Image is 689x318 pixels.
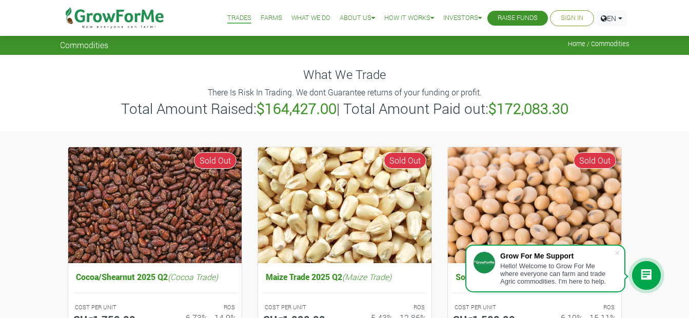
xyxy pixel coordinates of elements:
div: Grow For Me Support [500,252,614,260]
img: growforme image [258,147,431,264]
h4: What We Trade [60,67,629,82]
a: About Us [340,13,375,24]
a: Farms [261,13,282,24]
span: Sold Out [194,152,237,169]
i: (Cocoa Trade) [168,271,218,282]
p: COST PER UNIT [455,303,525,312]
i: (Maize Trade) [342,271,391,282]
a: EN [596,10,627,26]
h5: Cocoa/Shearnut 2025 Q2 [73,269,237,284]
a: Raise Funds [498,13,538,24]
p: ROS [164,303,235,312]
a: How it Works [384,13,434,24]
h3: Total Amount Raised: | Total Amount Paid out: [62,100,628,117]
img: growforme image [68,147,242,264]
img: growforme image [448,147,621,264]
a: Sign In [561,13,583,24]
span: Home / Commodities [568,40,629,48]
p: There Is Risk In Trading. We dont Guarantee returns of your funding or profit. [62,86,628,98]
span: Sold Out [384,152,426,169]
div: Hello! Welcome to Grow For Me where everyone can farm and trade Agric commodities. I'm here to help. [500,262,614,285]
p: ROS [354,303,425,312]
span: Sold Out [574,152,616,169]
h5: Maize Trade 2025 Q2 [263,269,426,284]
b: $172,083.30 [488,99,568,118]
p: ROS [544,303,615,312]
a: Investors [443,13,482,24]
p: COST PER UNIT [265,303,336,312]
b: $164,427.00 [257,99,337,118]
span: Commodities [60,40,108,50]
a: Trades [227,13,251,24]
a: What We Do [291,13,330,24]
p: COST PER UNIT [75,303,146,312]
h5: Soybean Trade 2025 Q2 [453,269,616,284]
